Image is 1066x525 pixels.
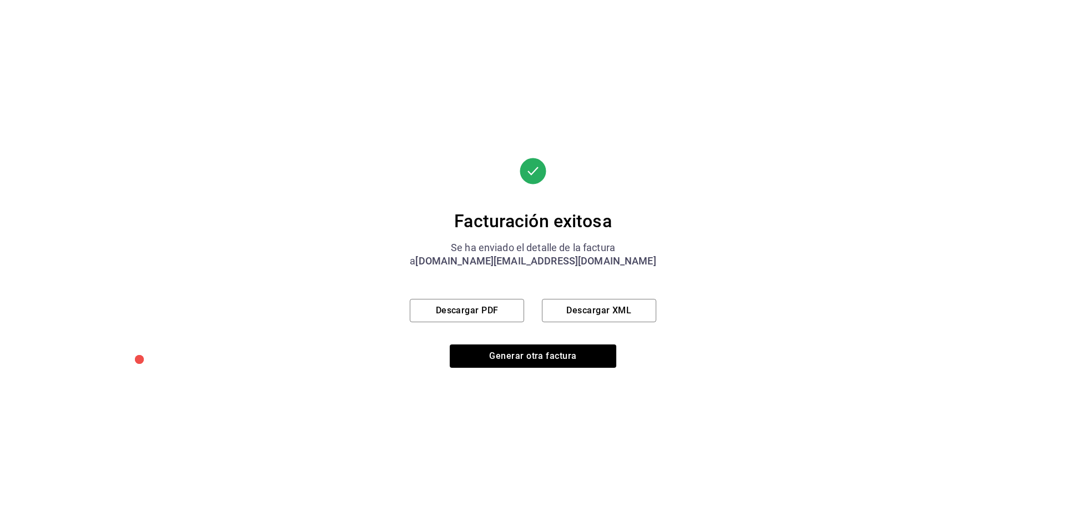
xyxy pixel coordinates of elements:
[415,255,656,267] span: [DOMAIN_NAME][EMAIL_ADDRESS][DOMAIN_NAME]
[410,254,656,268] div: a
[410,299,524,322] button: Descargar PDF
[410,210,656,232] div: Facturación exitosa
[542,299,656,322] button: Descargar XML
[410,241,656,254] div: Se ha enviado el detalle de la factura
[450,344,616,368] button: Generar otra factura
